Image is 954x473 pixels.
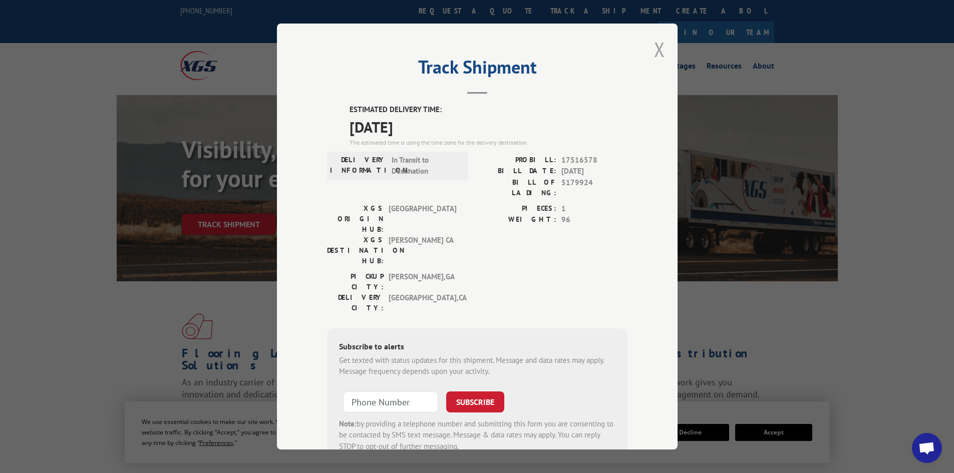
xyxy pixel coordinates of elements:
[561,214,627,226] span: 96
[912,433,942,463] a: Open chat
[477,203,556,215] label: PIECES:
[477,177,556,198] label: BILL OF LADING:
[389,271,456,292] span: [PERSON_NAME] , GA
[339,419,357,428] strong: Note:
[561,177,627,198] span: 5179924
[327,271,384,292] label: PICKUP CITY:
[327,60,627,79] h2: Track Shipment
[477,214,556,226] label: WEIGHT:
[350,116,627,138] span: [DATE]
[327,235,384,266] label: XGS DESTINATION HUB:
[477,166,556,177] label: BILL DATE:
[350,138,627,147] div: The estimated time is using the time zone for the delivery destination.
[389,203,456,235] span: [GEOGRAPHIC_DATA]
[327,292,384,313] label: DELIVERY CITY:
[339,355,615,377] div: Get texted with status updates for this shipment. Message and data rates may apply. Message frequ...
[339,340,615,355] div: Subscribe to alerts
[446,391,504,412] button: SUBSCRIBE
[350,104,627,116] label: ESTIMATED DELIVERY TIME:
[477,155,556,166] label: PROBILL:
[389,292,456,313] span: [GEOGRAPHIC_DATA] , CA
[561,166,627,177] span: [DATE]
[561,155,627,166] span: 17516578
[343,391,438,412] input: Phone Number
[327,203,384,235] label: XGS ORIGIN HUB:
[339,418,615,452] div: by providing a telephone number and submitting this form you are consenting to be contacted by SM...
[330,155,387,177] label: DELIVERY INFORMATION:
[392,155,459,177] span: In Transit to Destination
[389,235,456,266] span: [PERSON_NAME] CA
[654,36,665,63] button: Close modal
[561,203,627,215] span: 1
